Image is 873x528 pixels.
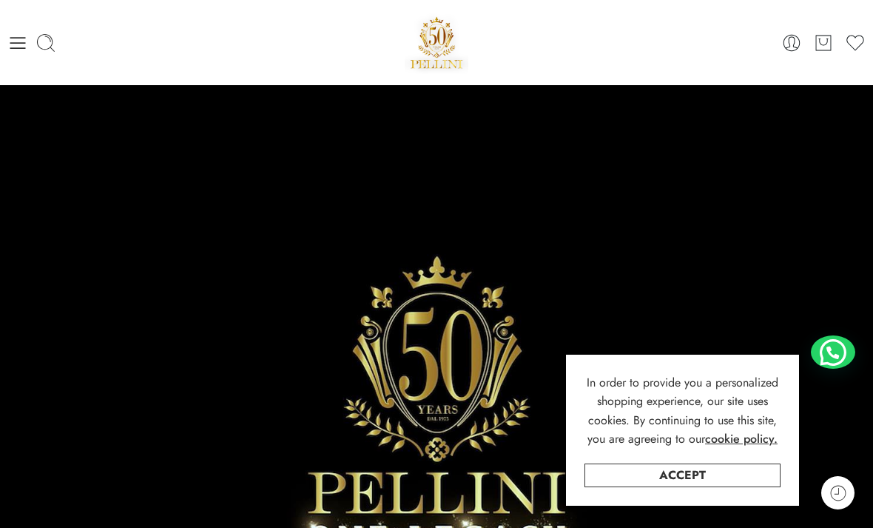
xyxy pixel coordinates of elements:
a: Wishlist [845,33,866,53]
a: Cart [813,33,834,53]
span: In order to provide you a personalized shopping experience, our site uses cookies. By continuing ... [587,374,778,448]
a: Pellini - [405,11,468,74]
a: Accept [584,464,781,487]
a: cookie policy. [705,430,778,449]
a: Login / Register [781,33,802,53]
img: Pellini [405,11,468,74]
